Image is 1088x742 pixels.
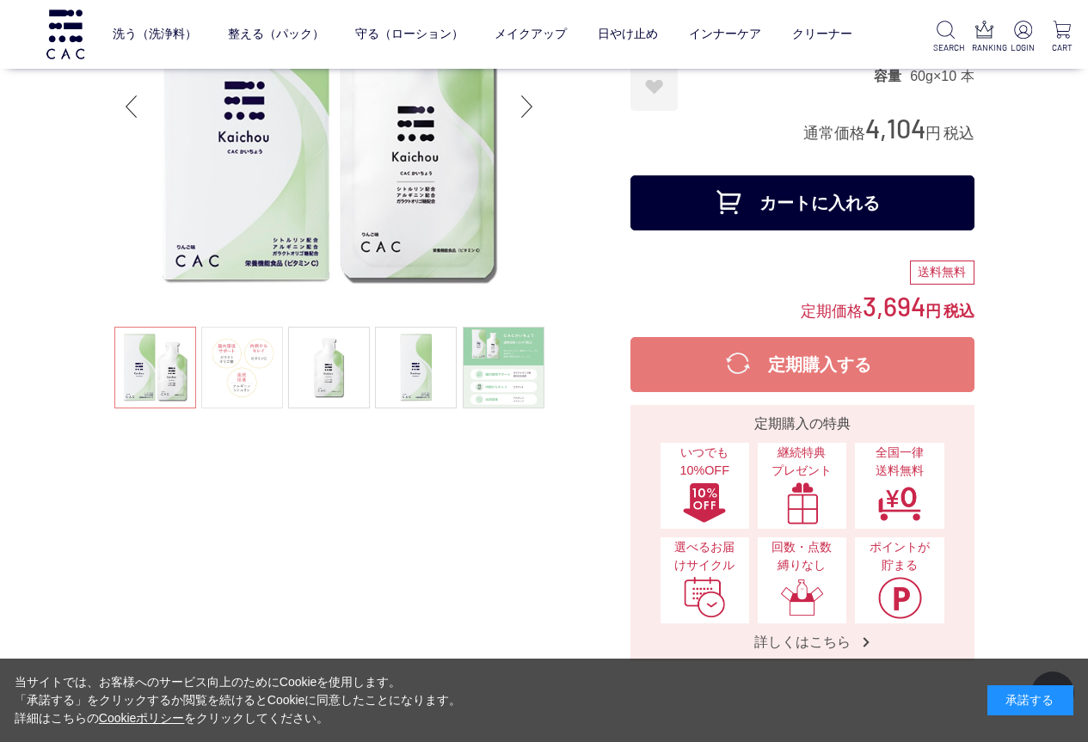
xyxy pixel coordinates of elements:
span: 全国一律 送料無料 [864,444,935,481]
span: いつでも10%OFF [669,444,741,481]
span: 通常価格 [803,125,865,142]
span: 定期価格 [801,301,863,320]
span: 税込 [944,125,974,142]
img: 全国一律送料無料 [877,481,922,524]
a: インナーケア [689,13,761,56]
a: 日やけ止め [598,13,658,56]
img: ポイントが貯まる [877,576,922,619]
button: カートに入れる [630,175,974,230]
button: 定期購入する [630,337,974,392]
dt: 容量 [874,67,910,85]
p: CART [1049,41,1074,54]
img: 継続特典プレゼント [780,481,825,524]
span: 税込 [944,303,974,320]
p: SEARCH [933,41,958,54]
div: 送料無料 [910,261,974,285]
span: 円 [925,125,941,142]
span: 継続特典 プレゼント [766,444,838,481]
a: 守る（ローション） [355,13,464,56]
a: 整える（パック） [228,13,324,56]
span: 3,694 [863,290,925,322]
div: 定期購入の特典 [637,414,968,434]
div: 承諾する [987,685,1073,715]
a: メイクアップ [495,13,567,56]
p: RANKING [972,41,997,54]
div: Next slide [510,72,544,141]
a: 定期購入の特典 いつでも10%OFFいつでも10%OFF 継続特典プレゼント継続特典プレゼント 全国一律送料無料全国一律送料無料 選べるお届けサイクル選べるお届けサイクル 回数・点数縛りなし回数... [630,405,974,661]
a: 洗う（洗浄料） [113,13,197,56]
span: 選べるお届けサイクル [669,538,741,575]
img: 選べるお届けサイクル [682,576,727,619]
a: クリーナー [792,13,852,56]
p: LOGIN [1011,41,1036,54]
a: Cookieポリシー [99,711,185,725]
img: いつでも10%OFF [682,481,727,524]
span: 詳しくはこちら [737,633,868,651]
span: 円 [925,303,941,320]
img: 回数・点数縛りなし [780,576,825,619]
a: SEARCH [933,21,958,54]
a: RANKING [972,21,997,54]
img: logo [44,9,87,58]
dd: 60g×10 本 [910,67,974,85]
a: CART [1049,21,1074,54]
a: LOGIN [1011,21,1036,54]
span: 4,104 [865,112,925,144]
div: 当サイトでは、お客様へのサービス向上のためにCookieを使用します。 「承諾する」をクリックするか閲覧を続けるとCookieに同意したことになります。 詳細はこちらの をクリックしてください。 [15,673,462,727]
span: 回数・点数縛りなし [766,538,838,575]
div: Previous slide [114,72,149,141]
span: ポイントが貯まる [864,538,935,575]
